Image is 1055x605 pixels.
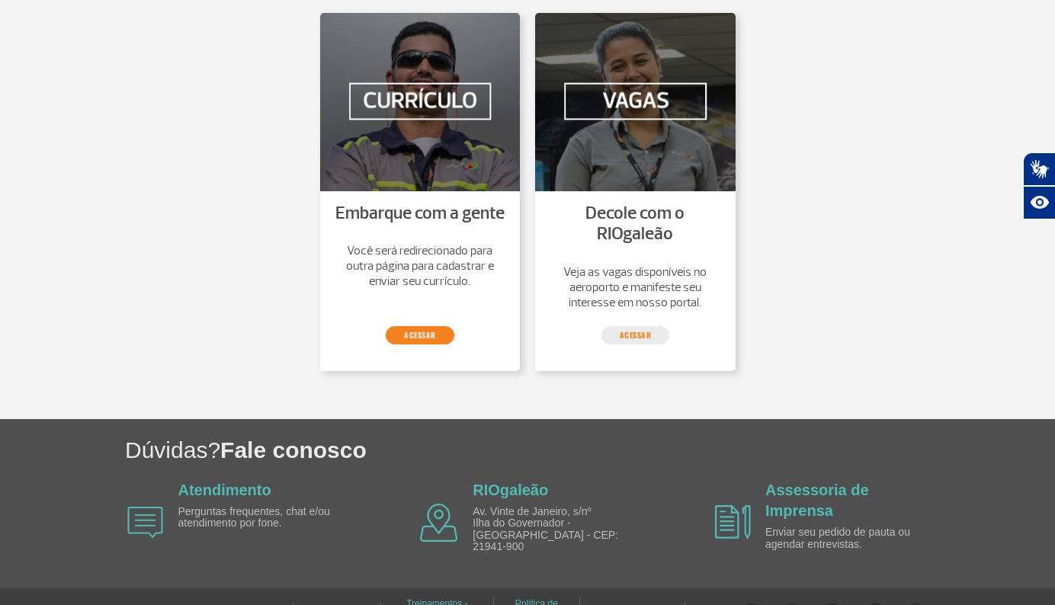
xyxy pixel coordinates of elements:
[550,264,720,310] a: Veja as vagas disponíveis no aeroporto e manifeste seu interesse em nosso portal.
[585,202,685,245] a: Decole com o RIOgaleão
[178,482,271,498] a: Atendimento
[1023,152,1055,186] button: Abrir tradutor de língua de sinais.
[220,437,367,463] span: Fale conosco
[473,506,648,553] p: Av. Vinte de Janeiro, s/nº Ilha do Governador - [GEOGRAPHIC_DATA] - CEP: 21941-900
[765,527,941,550] p: Enviar seu pedido de pauta ou agendar entrevistas.
[1023,152,1055,219] div: Plugin de acessibilidade da Hand Talk.
[1023,186,1055,219] button: Abrir recursos assistivos.
[765,482,869,519] a: Assessoria de Imprensa
[335,243,505,289] a: Você será redirecionado para outra página para cadastrar e enviar seu currículo.
[125,434,1055,466] h1: Dúvidas?
[386,326,454,344] a: Acessar
[335,202,505,224] a: Embarque com a gente
[473,482,548,498] a: RIOgaleão
[420,504,458,542] img: airplane icon
[601,326,670,344] a: Acessar
[178,506,354,530] p: Perguntas frequentes, chat e/ou atendimento por fone.
[715,505,751,539] img: airplane icon
[127,507,163,538] img: airplane icon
